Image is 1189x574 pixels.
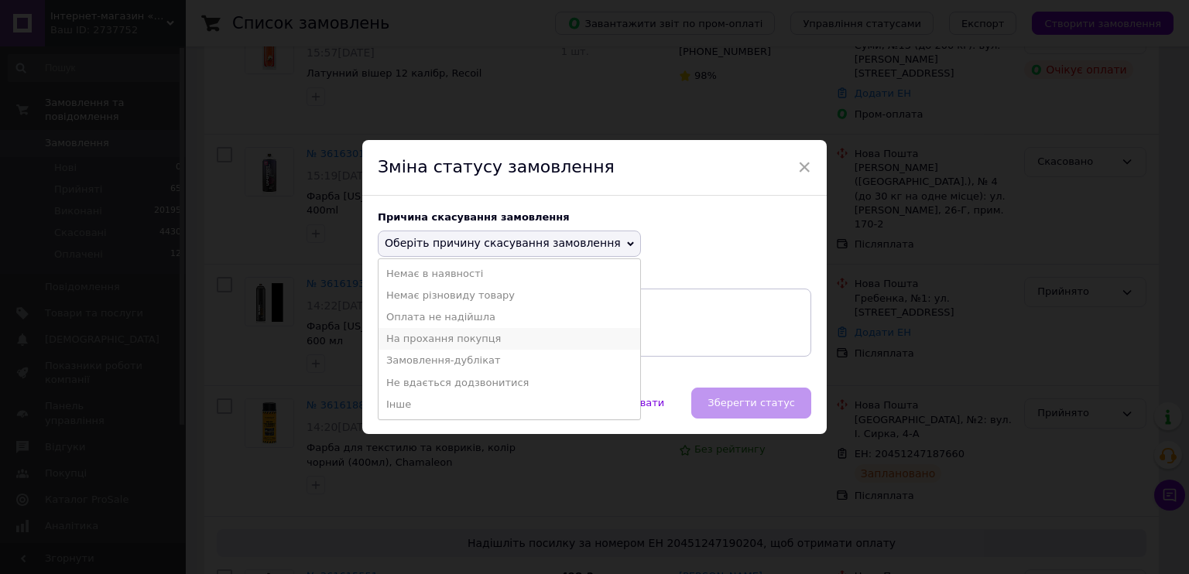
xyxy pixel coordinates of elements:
[379,263,640,285] li: Немає в наявності
[379,285,640,306] li: Немає різновиду товару
[379,328,640,350] li: На прохання покупця
[379,394,640,415] li: Інше
[379,350,640,371] li: Замовлення-дублікат
[797,154,811,180] span: ×
[379,306,640,328] li: Оплата не надійшла
[378,211,811,223] div: Причина скасування замовлення
[379,372,640,394] li: Не вдається додзвонитися
[362,140,827,196] div: Зміна статусу замовлення
[385,237,621,249] span: Оберіть причину скасування замовлення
